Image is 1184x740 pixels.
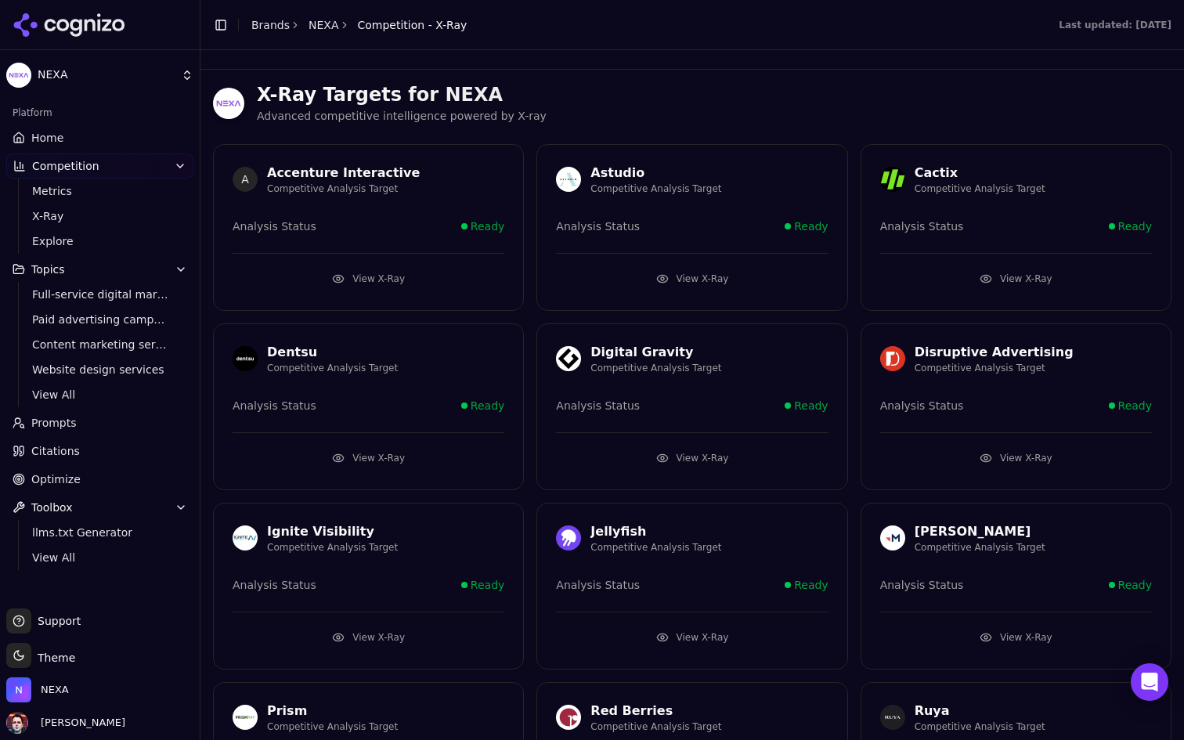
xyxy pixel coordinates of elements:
span: Theme [31,652,75,664]
span: Home [31,130,63,146]
a: Prompts [6,410,193,435]
span: Analysis Status [880,218,964,234]
a: View All [26,384,175,406]
button: View X-Ray [880,266,1152,291]
span: Full-service digital marketing [32,287,168,302]
p: Competitive Analysis Target [590,541,721,554]
img: NEXA [6,677,31,702]
a: Website design services [26,359,175,381]
span: View All [32,387,168,402]
span: Ready [794,398,828,413]
span: View All [32,550,168,565]
span: Website design services [32,362,168,377]
span: Ready [471,577,504,593]
span: Ready [1118,218,1152,234]
img: merkle [880,525,905,550]
span: Analysis Status [556,218,640,234]
button: View X-Ray [556,446,828,471]
span: Ready [1118,398,1152,413]
img: ignite visibility [233,525,258,550]
span: llms.txt Generator [32,525,168,540]
a: Paid advertising campaigns [26,309,175,330]
span: Content marketing services [32,337,168,352]
span: X-Ray [32,208,168,224]
span: Paid advertising campaigns [32,312,168,327]
div: Platform [6,100,193,125]
p: Competitive Analysis Target [267,182,420,195]
button: View X-Ray [233,446,504,471]
span: NEXA [38,68,175,82]
a: Full-service digital marketing [26,283,175,305]
div: Open Intercom Messenger [1131,663,1168,701]
span: Support [31,613,81,629]
img: disruptive advertising [880,346,905,371]
a: Explore [26,230,175,252]
a: Content marketing services [26,334,175,356]
a: A [233,167,258,192]
a: llms.txt Generator [26,522,175,543]
div: Red Berries [590,702,721,720]
span: Analysis Status [556,398,640,413]
span: Optimize [31,471,81,487]
span: Analysis Status [556,577,640,593]
span: Citations [31,443,80,459]
p: Competitive Analysis Target [590,362,721,374]
p: Competitive Analysis Target [267,541,398,554]
span: Metrics [32,183,168,199]
a: ruya [880,705,905,730]
p: Competitive Analysis Target [590,720,721,733]
button: View X-Ray [880,625,1152,650]
img: NEXA [6,63,31,88]
h3: X-Ray Targets for NEXA [257,82,1171,107]
p: Advanced competitive intelligence powered by X-ray [257,107,1171,125]
button: Topics [6,257,193,282]
div: Prism [267,702,398,720]
div: Jellyfish [590,522,721,541]
p: Competitive Analysis Target [915,720,1045,733]
span: Toolbox [31,500,73,515]
a: Brands [251,19,290,31]
p: Competitive Analysis Target [915,541,1045,554]
a: dentsu [233,346,258,371]
div: Last updated: [DATE] [1059,19,1171,31]
div: Ruya [915,702,1045,720]
a: Metrics [26,180,175,202]
button: Open organization switcher [6,677,69,702]
span: Explore [32,233,168,249]
img: red berries [556,705,581,730]
span: Analysis Status [233,577,316,593]
div: Ignite Visibility [267,522,398,541]
img: Deniz Ozcan [6,712,28,734]
span: Analysis Status [880,398,964,413]
a: View All [26,547,175,569]
img: astudio [556,167,581,192]
button: View X-Ray [556,625,828,650]
p: Competitive Analysis Target [590,182,721,195]
a: X-Ray [26,205,175,227]
img: cactix [880,167,905,192]
img: prism [233,705,258,730]
button: View X-Ray [233,625,504,650]
span: Ready [794,577,828,593]
div: [PERSON_NAME] [915,522,1045,541]
div: Cactix [915,164,1045,182]
div: Digital Gravity [590,343,721,362]
span: Analysis Status [233,398,316,413]
a: NEXA [309,17,339,33]
div: Astudio [590,164,721,182]
button: View X-Ray [556,266,828,291]
a: Citations [6,439,193,464]
nav: breadcrumb [251,17,467,33]
button: View X-Ray [233,266,504,291]
img: digital gravity [556,346,581,371]
img: jellyfish [556,525,581,550]
span: NEXA [41,683,69,697]
button: Open user button [6,712,125,734]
